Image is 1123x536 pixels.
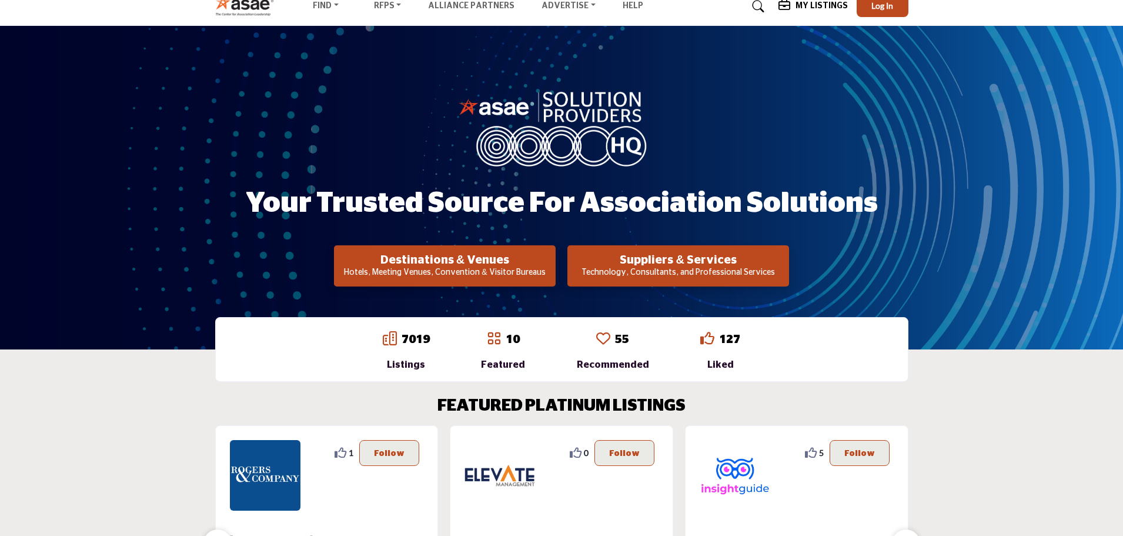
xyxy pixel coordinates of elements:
[819,447,824,459] span: 5
[464,440,535,511] img: Elevate Management Company
[700,440,770,511] img: Insight Guide LLC
[383,358,430,372] div: Listings
[487,331,501,348] a: Go to Featured
[796,1,848,11] h5: My Listings
[844,447,875,460] p: Follow
[246,185,878,222] h1: Your Trusted Source for Association Solutions
[349,447,353,459] span: 1
[506,334,520,345] a: 10
[719,334,740,345] a: 127
[577,358,649,372] div: Recommended
[609,447,640,460] p: Follow
[594,440,654,466] button: Follow
[700,358,740,372] div: Liked
[830,440,890,466] button: Follow
[871,1,893,11] span: Log In
[359,440,419,466] button: Follow
[374,447,405,460] p: Follow
[437,397,686,417] h2: FEATURED PLATINUM LISTINGS
[623,2,643,10] a: Help
[230,440,300,511] img: Rogers & Company PLLC
[428,2,514,10] a: Alliance Partners
[337,253,552,267] h2: Destinations & Venues
[571,253,786,267] h2: Suppliers & Services
[402,334,430,345] a: 7019
[700,331,714,345] i: Go to Liked
[571,267,786,279] p: Technology, Consultants, and Professional Services
[567,245,789,287] button: Suppliers & Services Technology, Consultants, and Professional Services
[337,267,552,279] p: Hotels, Meeting Venues, Convention & Visitor Bureaus
[459,89,664,167] img: image
[334,245,556,287] button: Destinations & Venues Hotels, Meeting Venues, Convention & Visitor Bureaus
[584,447,589,459] span: 0
[596,331,610,348] a: Go to Recommended
[481,358,525,372] div: Featured
[615,334,629,345] a: 55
